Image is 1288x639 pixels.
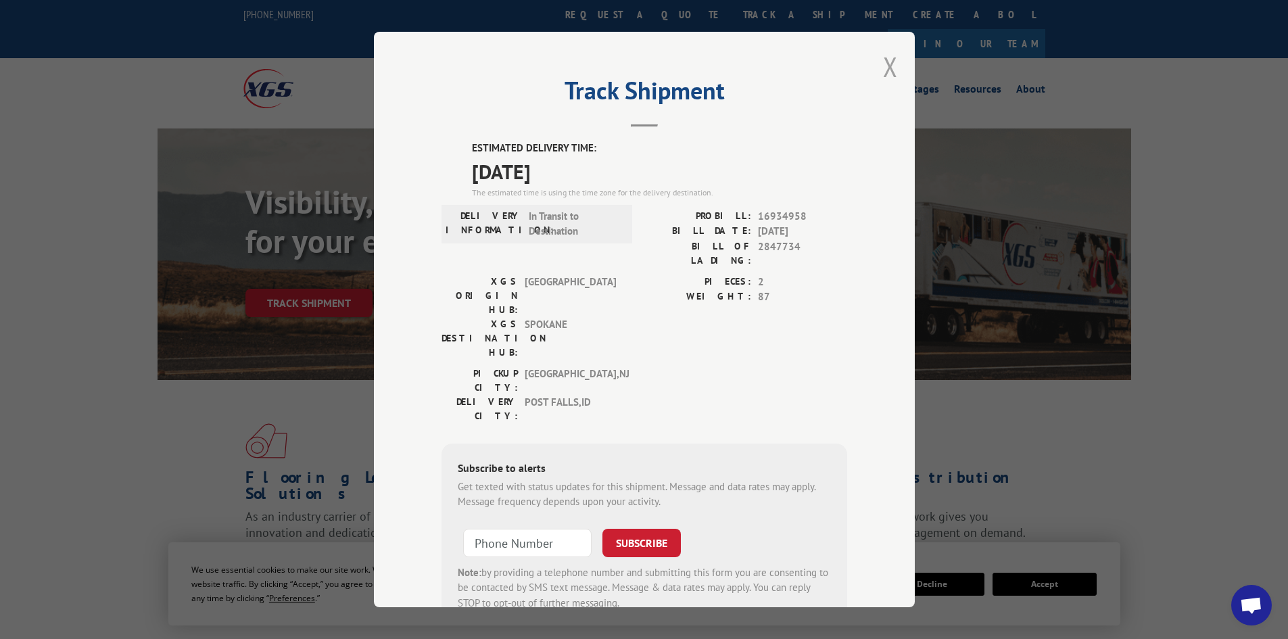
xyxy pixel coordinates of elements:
[758,289,847,305] span: 87
[472,141,847,156] label: ESTIMATED DELIVERY TIME:
[644,275,751,290] label: PIECES:
[472,156,847,187] span: [DATE]
[442,366,518,395] label: PICKUP CITY:
[458,565,831,611] div: by providing a telephone number and submitting this form you are consenting to be contacted by SM...
[525,366,616,395] span: [GEOGRAPHIC_DATA] , NJ
[525,317,616,360] span: SPOKANE
[463,529,592,557] input: Phone Number
[644,289,751,305] label: WEIGHT:
[442,395,518,423] label: DELIVERY CITY:
[644,239,751,268] label: BILL OF LADING:
[758,239,847,268] span: 2847734
[525,275,616,317] span: [GEOGRAPHIC_DATA]
[602,529,681,557] button: SUBSCRIBE
[472,187,847,199] div: The estimated time is using the time zone for the delivery destination.
[446,209,522,239] label: DELIVERY INFORMATION:
[458,460,831,479] div: Subscribe to alerts
[758,275,847,290] span: 2
[458,479,831,510] div: Get texted with status updates for this shipment. Message and data rates may apply. Message frequ...
[644,224,751,239] label: BILL DATE:
[442,317,518,360] label: XGS DESTINATION HUB:
[1231,585,1272,625] div: Open chat
[883,49,898,85] button: Close modal
[458,566,481,579] strong: Note:
[644,209,751,224] label: PROBILL:
[442,275,518,317] label: XGS ORIGIN HUB:
[525,395,616,423] span: POST FALLS , ID
[758,224,847,239] span: [DATE]
[442,81,847,107] h2: Track Shipment
[758,209,847,224] span: 16934958
[529,209,620,239] span: In Transit to Destination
